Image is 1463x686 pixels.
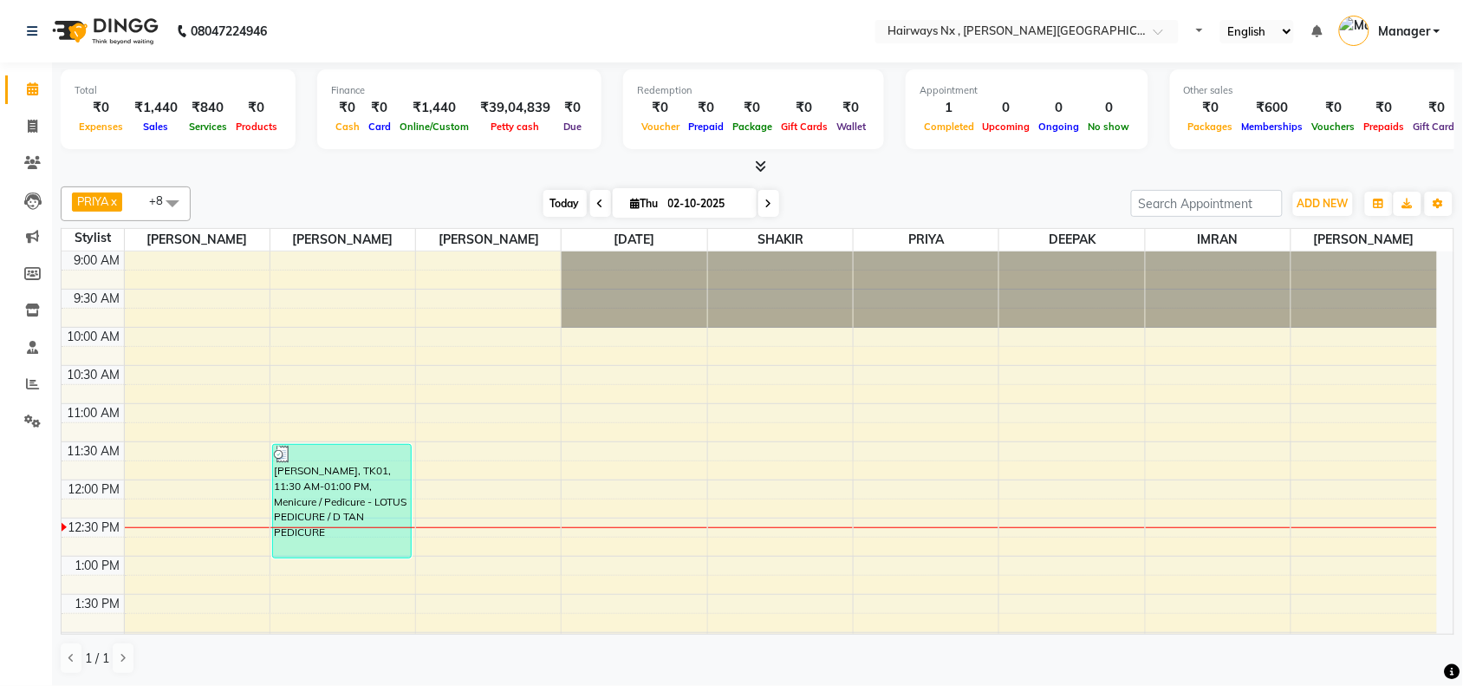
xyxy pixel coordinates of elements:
[728,121,777,133] span: Package
[1308,98,1360,118] div: ₹0
[637,121,684,133] span: Voucher
[487,121,544,133] span: Petty cash
[65,519,124,537] div: 12:30 PM
[1360,121,1409,133] span: Prepaids
[1297,197,1349,210] span: ADD NEW
[1308,121,1360,133] span: Vouchers
[395,121,473,133] span: Online/Custom
[231,98,282,118] div: ₹0
[416,229,561,251] span: [PERSON_NAME]
[72,633,124,651] div: 2:00 PM
[331,83,588,98] div: Finance
[557,98,588,118] div: ₹0
[637,98,684,118] div: ₹0
[1184,121,1238,133] span: Packages
[395,98,473,118] div: ₹1,440
[854,229,998,251] span: PRIYA
[920,121,979,133] span: Completed
[979,98,1035,118] div: 0
[1291,229,1437,251] span: [PERSON_NAME]
[273,445,411,558] div: [PERSON_NAME], TK01, 11:30 AM-01:00 PM, Menicure / Pedicure - LOTUS PEDICURE / D TAN PEDICURE
[832,121,870,133] span: Wallet
[920,98,979,118] div: 1
[1339,16,1369,46] img: Manager
[149,193,176,207] span: +8
[231,121,282,133] span: Products
[832,98,870,118] div: ₹0
[64,328,124,346] div: 10:00 AM
[62,229,124,247] div: Stylist
[270,229,415,251] span: [PERSON_NAME]
[364,98,395,118] div: ₹0
[1035,121,1084,133] span: Ongoing
[71,290,124,308] div: 9:30 AM
[64,366,124,384] div: 10:30 AM
[1238,98,1308,118] div: ₹600
[999,229,1144,251] span: DEEPAK
[191,7,267,56] b: 08047224946
[1035,98,1084,118] div: 0
[1146,229,1291,251] span: IMRAN
[109,194,117,208] a: x
[473,98,557,118] div: ₹39,04,839
[728,98,777,118] div: ₹0
[562,229,706,251] span: [DATE]
[77,194,109,208] span: PRIYA
[1360,98,1409,118] div: ₹0
[75,98,127,118] div: ₹0
[140,121,173,133] span: Sales
[637,83,870,98] div: Redemption
[71,252,124,270] div: 9:00 AM
[684,121,728,133] span: Prepaid
[44,7,163,56] img: logo
[979,121,1035,133] span: Upcoming
[364,121,395,133] span: Card
[1131,190,1283,217] input: Search Appointment
[72,595,124,613] div: 1:30 PM
[708,229,853,251] span: SHAKIR
[543,190,587,217] span: Today
[663,191,750,217] input: 2025-10-02
[920,83,1135,98] div: Appointment
[75,121,127,133] span: Expenses
[627,197,663,210] span: Thu
[64,442,124,461] div: 11:30 AM
[1184,98,1238,118] div: ₹0
[65,480,124,499] div: 12:00 PM
[72,557,124,575] div: 1:00 PM
[125,229,270,251] span: [PERSON_NAME]
[1238,121,1308,133] span: Memberships
[1084,98,1135,118] div: 0
[185,121,231,133] span: Services
[777,98,832,118] div: ₹0
[1084,121,1135,133] span: No show
[331,98,364,118] div: ₹0
[1378,23,1430,41] span: Manager
[127,98,185,118] div: ₹1,440
[559,121,586,133] span: Due
[1293,192,1353,216] button: ADD NEW
[85,650,109,668] span: 1 / 1
[777,121,832,133] span: Gift Cards
[64,404,124,422] div: 11:00 AM
[684,98,728,118] div: ₹0
[331,121,364,133] span: Cash
[185,98,231,118] div: ₹840
[75,83,282,98] div: Total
